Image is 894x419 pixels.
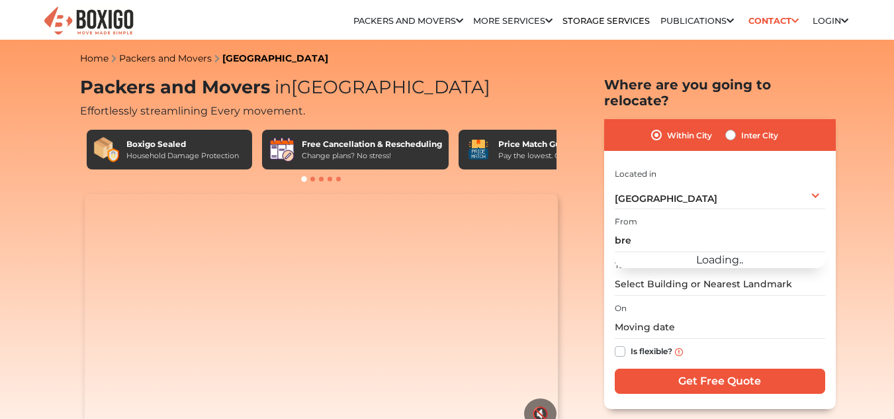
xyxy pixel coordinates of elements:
[615,193,717,205] span: [GEOGRAPHIC_DATA]
[93,136,120,163] img: Boxigo Sealed
[615,216,637,228] label: From
[126,138,239,150] div: Boxigo Sealed
[660,16,734,26] a: Publications
[126,150,239,162] div: Household Damage Protection
[615,259,624,271] label: To
[498,138,599,150] div: Price Match Guarantee
[615,168,656,180] label: Located in
[615,229,825,252] input: Select Building or Nearest Landmark
[741,127,778,143] label: Inter City
[675,348,683,356] img: info
[604,77,836,109] h2: Where are you going to relocate?
[80,52,109,64] a: Home
[222,52,328,64] a: [GEOGRAPHIC_DATA]
[813,16,848,26] a: Login
[744,11,803,31] a: Contact
[631,344,672,357] label: Is flexible?
[473,16,553,26] a: More services
[80,105,305,117] span: Effortlessly streamlining Every movement.
[275,76,291,98] span: in
[615,273,825,296] input: Select Building or Nearest Landmark
[667,127,712,143] label: Within City
[270,76,490,98] span: [GEOGRAPHIC_DATA]
[80,77,563,99] h1: Packers and Movers
[353,16,463,26] a: Packers and Movers
[615,316,825,339] input: Moving date
[465,136,492,163] img: Price Match Guarantee
[269,136,295,163] img: Free Cancellation & Rescheduling
[615,303,627,314] label: On
[562,16,650,26] a: Storage Services
[302,150,442,162] div: Change plans? No stress!
[42,5,135,38] img: Boxigo
[302,138,442,150] div: Free Cancellation & Rescheduling
[119,52,212,64] a: Packers and Movers
[498,150,599,162] div: Pay the lowest. Guaranteed!
[615,369,825,394] input: Get Free Quote
[696,254,743,266] span: Loading..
